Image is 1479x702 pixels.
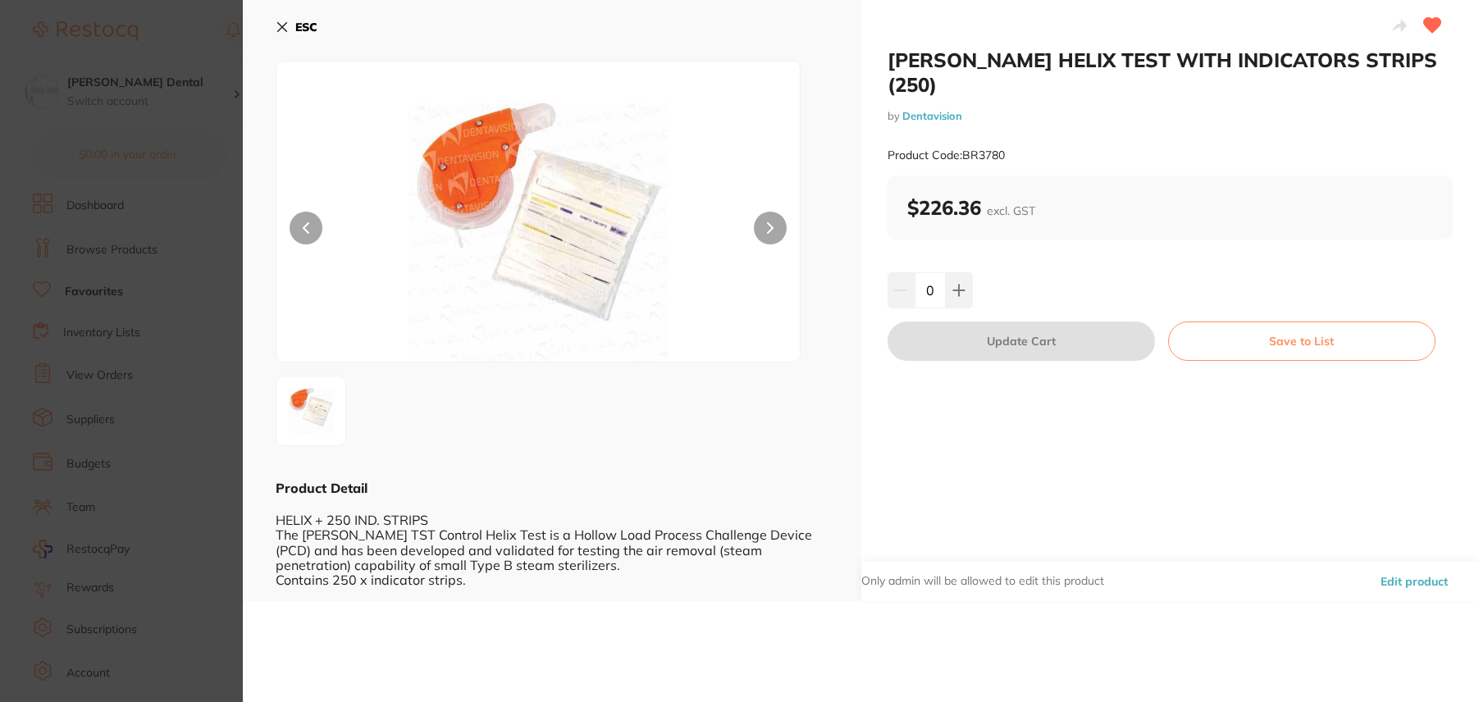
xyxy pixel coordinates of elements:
[281,381,340,440] img: UjM3ODAuanBn
[888,148,1005,162] small: Product Code: BR3780
[295,20,317,34] b: ESC
[381,103,696,362] img: UjM3ODAuanBn
[1168,321,1436,361] button: Save to List
[888,321,1155,361] button: Update Cart
[888,110,1454,122] small: by
[888,48,1454,97] h2: [PERSON_NAME] HELIX TEST WITH INDICATORS STRIPS (250)
[987,203,1035,218] span: excl. GST
[276,497,829,587] div: HELIX + 250 IND. STRIPS The [PERSON_NAME] TST Control Helix Test is a Hollow Load Process Challen...
[276,13,317,41] button: ESC
[902,109,962,122] a: Dentavision
[861,573,1104,590] p: Only admin will be allowed to edit this product
[907,195,1035,220] b: $226.36
[1376,562,1453,601] button: Edit product
[276,480,367,496] b: Product Detail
